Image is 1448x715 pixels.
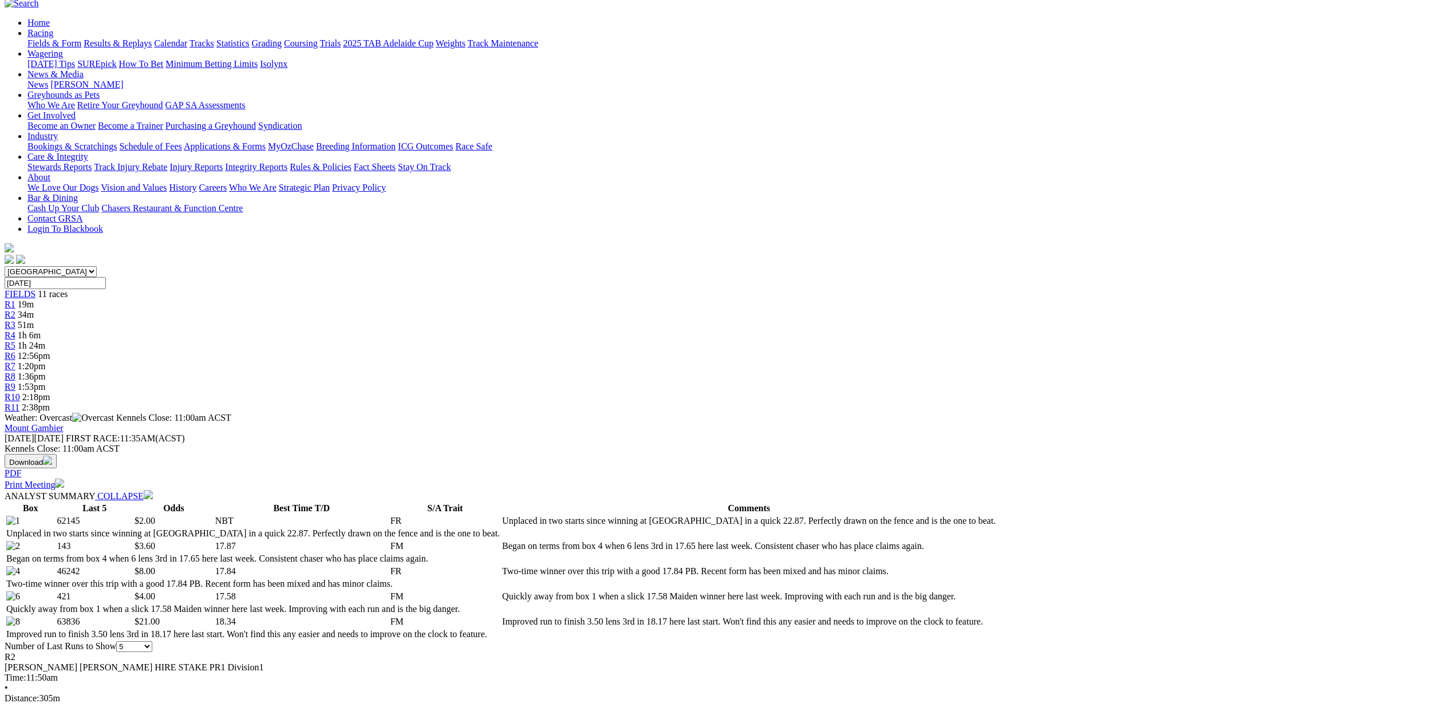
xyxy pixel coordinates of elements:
span: R2 [5,652,15,662]
img: download.svg [43,456,52,465]
a: Fact Sheets [354,162,396,172]
img: twitter.svg [16,255,25,264]
span: • [5,683,8,693]
span: [DATE] [5,433,34,443]
td: Quickly away from box 1 when a slick 17.58 Maiden winner here last week. Improving with each run ... [502,591,996,602]
a: Who We Are [27,100,75,110]
div: Wagering [27,59,1443,69]
td: Began on terms from box 4 when 6 lens 3rd in 17.65 here last week. Consistent chaser who has plac... [6,553,500,564]
span: Distance: [5,693,39,703]
th: S/A Trait [390,503,500,514]
td: 46242 [57,566,133,577]
img: Overcast [72,413,114,423]
span: 51m [18,320,34,330]
a: Breeding Information [316,141,396,151]
td: Improved run to finish 3.50 lens 3rd in 18.17 here last start. Won't find this any easier and nee... [502,616,996,627]
a: News & Media [27,69,84,79]
span: 2:38pm [22,402,50,412]
a: PDF [5,468,21,478]
span: 1h 6m [18,330,41,340]
span: R8 [5,372,15,381]
div: Kennels Close: 11:00am ACST [5,444,1443,454]
a: Greyhounds as Pets [27,90,100,100]
td: FM [390,591,500,602]
a: R4 [5,330,15,340]
td: Two-time winner over this trip with a good 17.84 PB. Recent form has been mixed and has minor cla... [6,578,500,590]
a: R7 [5,361,15,371]
td: 17.87 [215,540,389,552]
img: logo-grsa-white.png [5,243,14,252]
span: COLLAPSE [97,491,144,501]
a: Purchasing a Greyhound [165,121,256,131]
span: 1:20pm [18,361,46,371]
a: Wagering [27,49,63,58]
a: Grading [252,38,282,48]
td: FM [390,540,500,552]
span: Weather: Overcast [5,413,116,422]
span: $21.00 [135,617,160,626]
a: Calendar [154,38,187,48]
a: Bar & Dining [27,193,78,203]
div: Greyhounds as Pets [27,100,1443,110]
a: R5 [5,341,15,350]
a: R10 [5,392,20,402]
td: Quickly away from box 1 when a slick 17.58 Maiden winner here last week. Improving with each run ... [6,603,500,615]
span: 12:56pm [18,351,50,361]
span: R9 [5,382,15,392]
span: [DATE] [5,433,64,443]
div: Number of Last Runs to Show [5,641,1443,652]
button: Download [5,454,57,468]
td: Began on terms from box 4 when 6 lens 3rd in 17.65 here last week. Consistent chaser who has plac... [502,540,996,552]
a: Track Injury Rebate [94,162,167,172]
a: ICG Outcomes [398,141,453,151]
a: Rules & Policies [290,162,352,172]
a: Stay On Track [398,162,451,172]
a: Strategic Plan [279,183,330,192]
a: How To Bet [119,59,164,69]
span: 11:35AM(ACST) [66,433,185,443]
a: Isolynx [260,59,287,69]
div: Bar & Dining [27,203,1443,214]
a: R11 [5,402,19,412]
a: MyOzChase [268,141,314,151]
a: R3 [5,320,15,330]
div: News & Media [27,80,1443,90]
a: Minimum Betting Limits [165,59,258,69]
img: 8 [6,617,20,627]
a: News [27,80,48,89]
div: ANALYST SUMMARY [5,490,1443,501]
td: Unplaced in two starts since winning at [GEOGRAPHIC_DATA] in a quick 22.87. Perfectly drawn on th... [6,528,500,539]
div: About [27,183,1443,193]
th: Comments [502,503,996,514]
a: We Love Our Dogs [27,183,98,192]
span: R1 [5,299,15,309]
a: Contact GRSA [27,214,82,223]
div: 305m [5,693,1443,704]
span: 11 races [38,289,68,299]
a: Industry [27,131,58,141]
td: NBT [215,515,389,527]
img: printer.svg [55,479,64,488]
span: $3.60 [135,541,155,551]
a: Mount Gambier [5,423,64,433]
span: Kennels Close: 11:00am ACST [116,413,231,422]
a: Stewards Reports [27,162,92,172]
a: COLLAPSE [95,491,153,501]
span: R2 [5,310,15,319]
a: Integrity Reports [225,162,287,172]
a: Bookings & Scratchings [27,141,117,151]
a: Syndication [258,121,302,131]
a: [DATE] Tips [27,59,75,69]
a: Become a Trainer [98,121,163,131]
a: Cash Up Your Club [27,203,99,213]
span: Time: [5,673,26,682]
span: 1:36pm [18,372,46,381]
a: Print Meeting [5,480,64,489]
a: Fields & Form [27,38,81,48]
span: FIRST RACE: [66,433,120,443]
td: 17.84 [215,566,389,577]
div: Racing [27,38,1443,49]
